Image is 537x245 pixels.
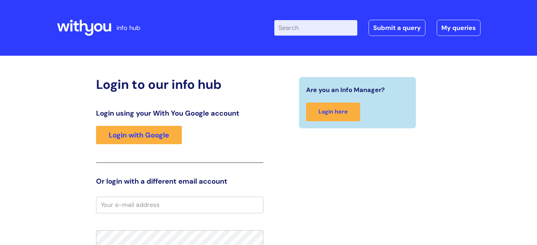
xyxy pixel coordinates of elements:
[117,22,140,33] p: info hub
[96,77,263,92] h2: Login to our info hub
[306,84,385,96] span: Are you an Info Manager?
[306,103,360,121] a: Login here
[96,177,263,185] h3: Or login with a different email account
[437,20,481,36] a: My queries
[369,20,425,36] a: Submit a query
[96,109,263,117] h3: Login using your With You Google account
[96,197,263,213] input: Your e-mail address
[274,20,357,36] input: Search
[96,126,182,144] a: Login with Google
